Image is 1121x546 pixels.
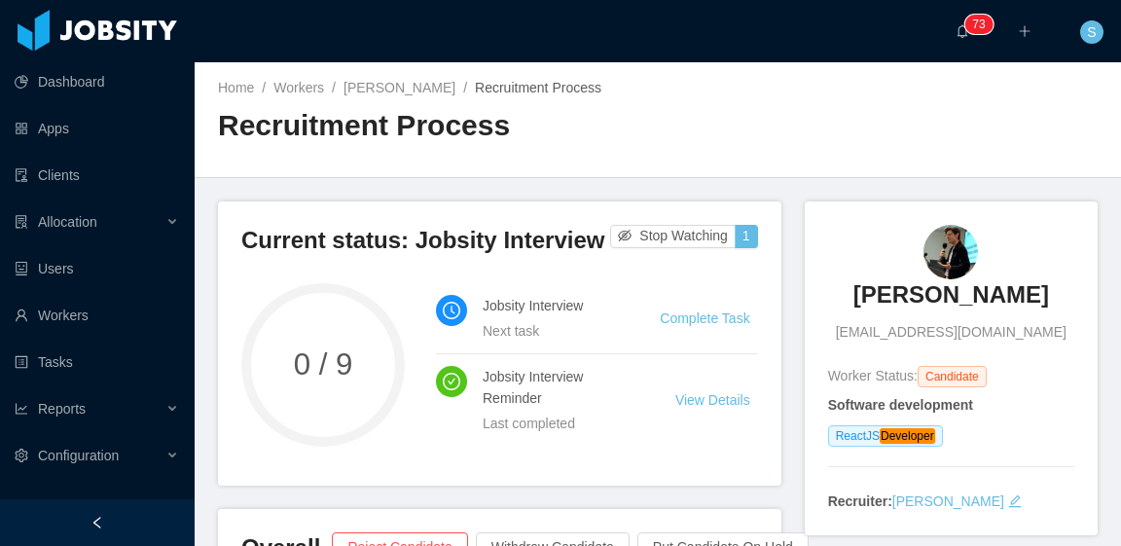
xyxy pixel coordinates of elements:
p: 7 [972,15,979,34]
a: icon: userWorkers [15,296,179,335]
i: icon: plus [1018,24,1031,38]
div: Last completed [483,413,629,434]
i: icon: line-chart [15,402,28,416]
h4: Jobsity Interview [483,295,613,316]
span: 0 / 9 [241,349,405,380]
em: Developer [880,428,935,444]
span: Allocation [38,214,97,230]
a: Complete Task [660,310,749,326]
span: Candidate [918,366,987,387]
a: View Details [675,392,750,408]
a: [PERSON_NAME] [892,493,1004,509]
span: ReactJS [828,425,943,447]
span: Configuration [38,448,119,463]
a: icon: profileTasks [15,343,179,382]
p: 3 [979,15,986,34]
i: icon: clock-circle [443,302,460,319]
i: icon: edit [1008,494,1022,508]
h4: Jobsity Interview Reminder [483,366,629,409]
sup: 73 [964,15,993,34]
a: [PERSON_NAME] [344,80,455,95]
img: a9a3f669-f647-4b26-8b32-d809a085ca33_68ded06cb88dc-90w.png [923,225,978,279]
i: icon: bell [956,24,969,38]
strong: Software development [828,397,973,413]
a: Workers [273,80,324,95]
button: 1 [735,225,758,248]
span: / [463,80,467,95]
a: icon: appstoreApps [15,109,179,148]
span: Recruitment Process [475,80,601,95]
button: icon: eye-invisibleStop Watching [610,225,736,248]
span: [EMAIL_ADDRESS][DOMAIN_NAME] [836,322,1067,343]
a: Home [218,80,254,95]
span: / [332,80,336,95]
span: Worker Status: [828,368,918,383]
a: icon: auditClients [15,156,179,195]
i: icon: setting [15,449,28,462]
a: icon: robotUsers [15,249,179,288]
a: [PERSON_NAME] [853,279,1049,322]
i: icon: check-circle [443,373,460,390]
span: Reports [38,401,86,417]
strong: Recruiter: [828,493,892,509]
div: Next task [483,320,613,342]
a: icon: pie-chartDashboard [15,62,179,101]
h3: Current status: Jobsity Interview [241,225,610,256]
i: icon: solution [15,215,28,229]
h3: [PERSON_NAME] [853,279,1049,310]
h2: Recruitment Process [218,106,658,146]
span: S [1087,20,1096,44]
span: / [262,80,266,95]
